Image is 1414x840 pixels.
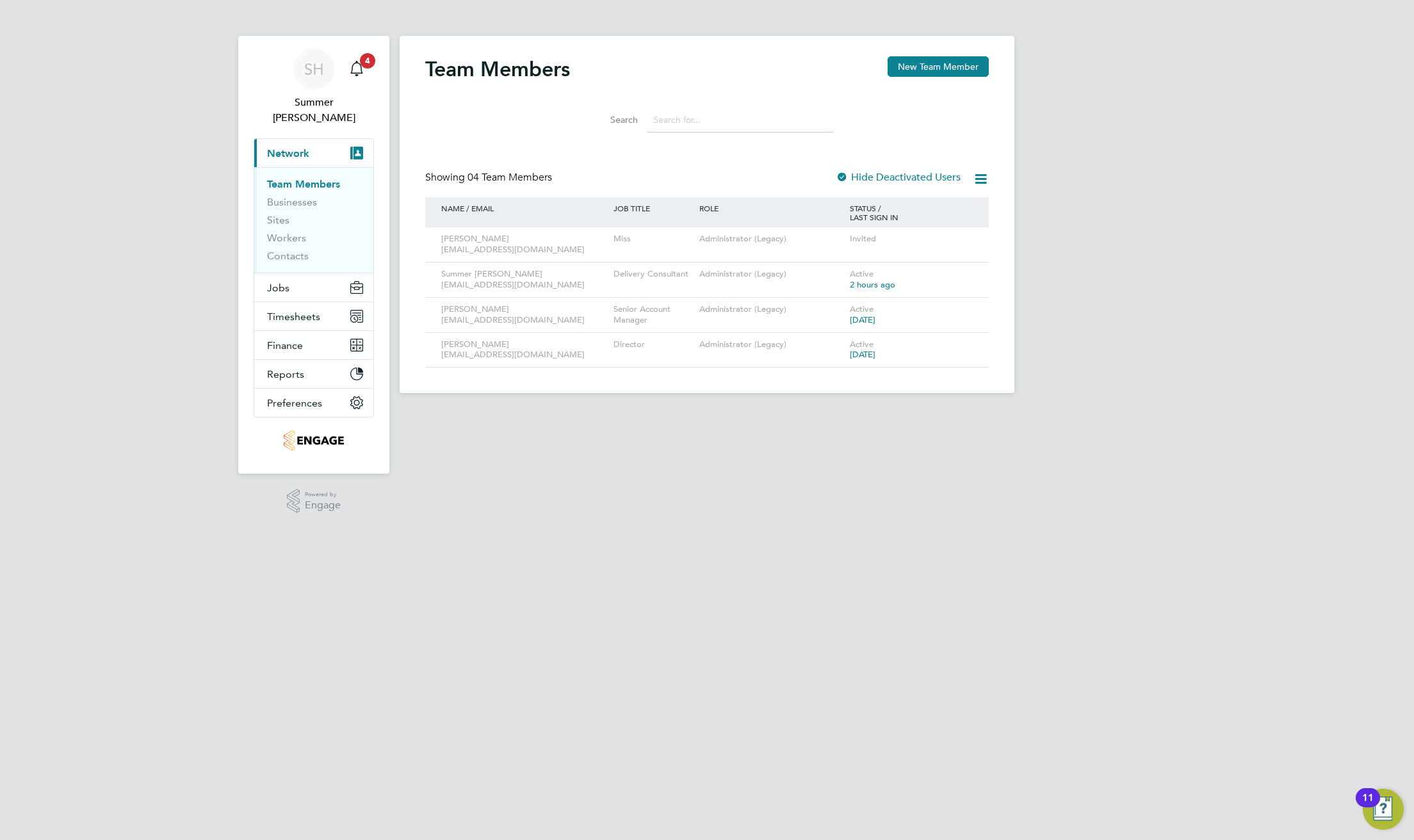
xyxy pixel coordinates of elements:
[254,273,373,302] button: Jobs
[1362,798,1374,814] div: 11
[847,333,976,367] div: Active
[850,349,875,360] span: [DATE]
[344,49,370,90] a: 4
[267,250,309,262] a: Contacts
[254,95,374,125] span: Summer Hadden
[254,360,373,388] button: Reports
[610,333,696,357] div: Director
[696,298,847,321] div: Administrator (Legacy)
[580,114,638,125] label: Search
[254,302,373,330] button: Timesheets
[254,167,373,273] div: Network
[267,397,322,409] span: Preferences
[850,314,875,325] span: [DATE]
[304,61,324,77] span: SH
[284,430,343,451] img: romaxrecruitment-logo-retina.png
[267,311,320,323] span: Timesheets
[305,500,341,511] span: Engage
[888,56,989,77] button: New Team Member
[267,368,304,380] span: Reports
[696,262,847,286] div: Administrator (Legacy)
[305,489,341,500] span: Powered by
[696,197,847,219] div: ROLE
[647,108,834,133] input: Search for...
[438,262,610,297] div: Summer [PERSON_NAME] [EMAIL_ADDRESS][DOMAIN_NAME]
[696,227,847,251] div: Administrator (Legacy)
[425,171,555,184] div: Showing
[425,56,570,82] h2: Team Members
[610,262,696,286] div: Delivery Consultant
[847,227,976,251] div: Invited
[287,489,341,513] a: Powered byEngage
[267,214,289,226] a: Sites
[254,49,374,125] a: SHSummer [PERSON_NAME]
[254,389,373,417] button: Preferences
[610,298,696,332] div: Senior Account Manager
[267,232,306,244] a: Workers
[1363,789,1404,830] button: Open Resource Center, 11 new notifications
[610,227,696,251] div: Miss
[438,197,610,219] div: NAME / EMAIL
[238,36,389,474] nav: Main navigation
[267,178,340,190] a: Team Members
[696,333,847,357] div: Administrator (Legacy)
[267,339,303,351] span: Finance
[267,282,289,294] span: Jobs
[254,139,373,167] button: Network
[847,298,976,332] div: Active
[254,430,374,451] a: Go to home page
[438,227,610,262] div: [PERSON_NAME] [EMAIL_ADDRESS][DOMAIN_NAME]
[847,262,976,297] div: Active
[836,171,961,184] label: Hide Deactivated Users
[850,279,895,290] span: 2 hours ago
[267,147,309,159] span: Network
[267,196,317,208] a: Businesses
[438,298,610,332] div: [PERSON_NAME] [EMAIL_ADDRESS][DOMAIN_NAME]
[438,333,610,367] div: [PERSON_NAME] [EMAIL_ADDRESS][DOMAIN_NAME]
[467,171,552,184] span: 04 Team Members
[610,197,696,219] div: JOB TITLE
[254,331,373,359] button: Finance
[360,53,375,69] span: 4
[847,197,976,228] div: STATUS / LAST SIGN IN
